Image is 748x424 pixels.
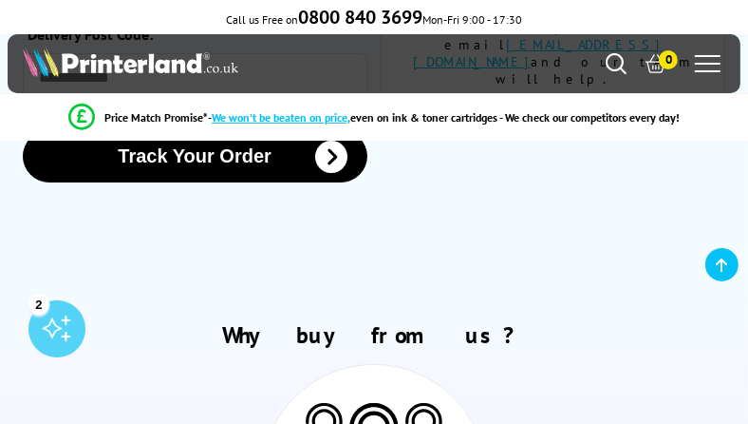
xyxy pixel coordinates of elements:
[23,47,238,77] img: Printerland Logo
[23,320,726,350] h2: Why buy from us?
[208,110,680,125] div: - even on ink & toner cartridges - We check our competitors every day!
[212,110,350,125] span: We won’t be beaten on price,
[23,47,374,81] a: Printerland Logo
[28,294,49,315] div: 2
[298,5,422,29] b: 0800 840 3699
[645,53,666,74] a: 0
[104,110,208,125] span: Price Match Promise*
[659,50,678,69] span: 0
[9,101,739,134] li: modal_Promise
[23,130,367,183] button: Track Your Order
[298,12,422,27] a: 0800 840 3699
[606,53,626,74] a: Search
